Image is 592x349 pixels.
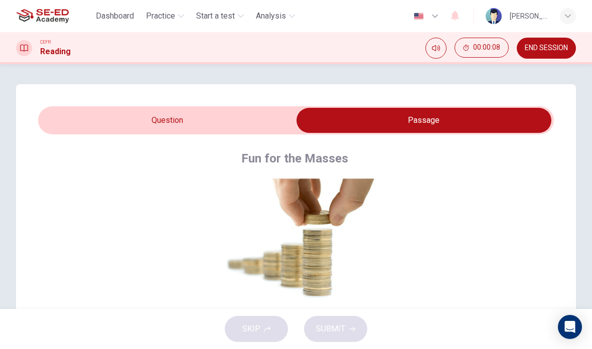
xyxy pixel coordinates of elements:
[473,44,500,52] span: 00:00:08
[96,10,134,22] span: Dashboard
[517,38,576,59] button: END SESSION
[146,10,175,22] span: Practice
[256,10,286,22] span: Analysis
[486,8,502,24] img: Profile picture
[16,6,92,26] a: SE-ED Academy logo
[558,315,582,339] div: Open Intercom Messenger
[142,7,188,25] button: Practice
[425,38,447,59] div: Mute
[40,46,71,58] h1: Reading
[16,6,69,26] img: SE-ED Academy logo
[40,39,51,46] span: CEFR
[455,38,509,59] div: Hide
[455,38,509,58] button: 00:00:08
[510,10,548,22] div: [PERSON_NAME]
[252,7,299,25] button: Analysis
[525,44,568,52] span: END SESSION
[196,10,235,22] span: Start a test
[412,13,425,20] img: en
[92,7,138,25] button: Dashboard
[241,150,348,166] h4: Fun for the Masses
[192,7,248,25] button: Start a test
